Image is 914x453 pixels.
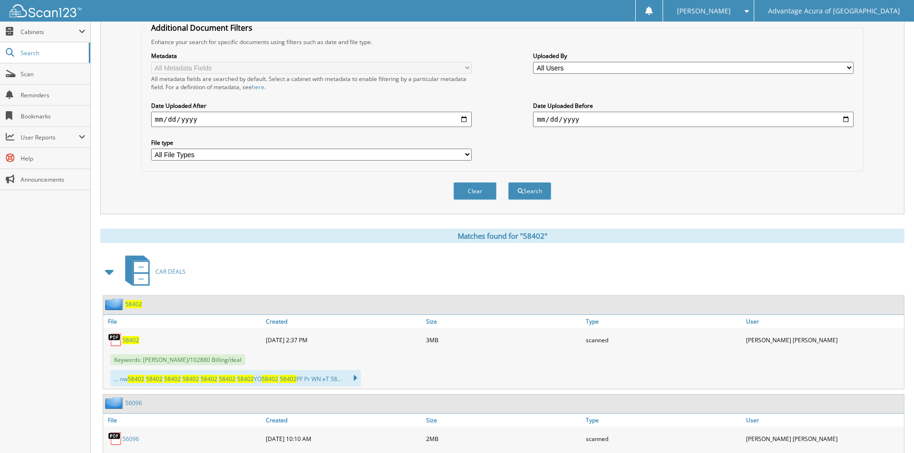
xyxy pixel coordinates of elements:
span: Keywords: [PERSON_NAME]/102880 Billing/deal [110,354,245,365]
div: [DATE] 10:10 AM [263,429,424,448]
span: User Reports [21,133,79,141]
span: 58402 [182,375,199,383]
span: Reminders [21,91,85,99]
div: scanned [583,330,744,349]
span: 58402 [128,375,144,383]
span: 58402 [146,375,163,383]
span: 58402 [280,375,297,383]
a: User [744,315,904,328]
label: Uploaded By [533,52,854,60]
div: [PERSON_NAME] [PERSON_NAME] [744,429,904,448]
div: ... nw YO PF Pr WN eT 58... [110,370,361,386]
a: Type [583,414,744,427]
label: Date Uploaded Before [533,102,854,110]
span: 58402 [219,375,236,383]
div: [DATE] 2:37 PM [263,330,424,349]
legend: Additional Document Filters [146,23,257,33]
span: 58402 [261,375,278,383]
input: start [151,112,472,127]
label: Date Uploaded After [151,102,472,110]
span: Help [21,154,85,163]
span: 58402 [201,375,217,383]
span: 58402 [237,375,254,383]
a: CAR DEALS [119,253,186,290]
div: [PERSON_NAME] [PERSON_NAME] [744,330,904,349]
span: Bookmarks [21,112,85,120]
a: Type [583,315,744,328]
label: File type [151,139,472,147]
img: PDF.png [108,431,122,446]
span: [PERSON_NAME] [677,8,731,14]
button: Search [508,182,551,200]
button: Clear [453,182,497,200]
input: end [533,112,854,127]
label: Metadata [151,52,472,60]
a: 58402 [122,336,139,344]
iframe: Chat Widget [866,407,914,453]
div: Enhance your search for specific documents using filters such as date and file type. [146,38,858,46]
a: Size [424,414,584,427]
span: Cabinets [21,28,79,36]
a: File [103,414,263,427]
div: 2MB [424,429,584,448]
span: 58402 [164,375,181,383]
a: File [103,315,263,328]
a: Created [263,315,424,328]
a: Size [424,315,584,328]
div: Matches found for "58402" [100,229,904,243]
img: PDF.png [108,333,122,347]
div: 3MB [424,330,584,349]
span: CAR DEALS [155,267,186,276]
img: folder2.png [105,397,125,409]
a: 58402 [125,300,142,308]
a: 56096 [122,435,139,443]
a: 56096 [125,399,142,407]
span: Announcements [21,175,85,184]
a: Created [263,414,424,427]
a: User [744,414,904,427]
span: Search [21,49,84,57]
div: All metadata fields are searched by default. Select a cabinet with metadata to enable filtering b... [151,75,472,91]
a: here [252,83,264,91]
span: Scan [21,70,85,78]
span: Advantage Acura of [GEOGRAPHIC_DATA] [768,8,900,14]
div: scanned [583,429,744,448]
img: folder2.png [105,298,125,310]
img: scan123-logo-white.svg [10,4,82,17]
